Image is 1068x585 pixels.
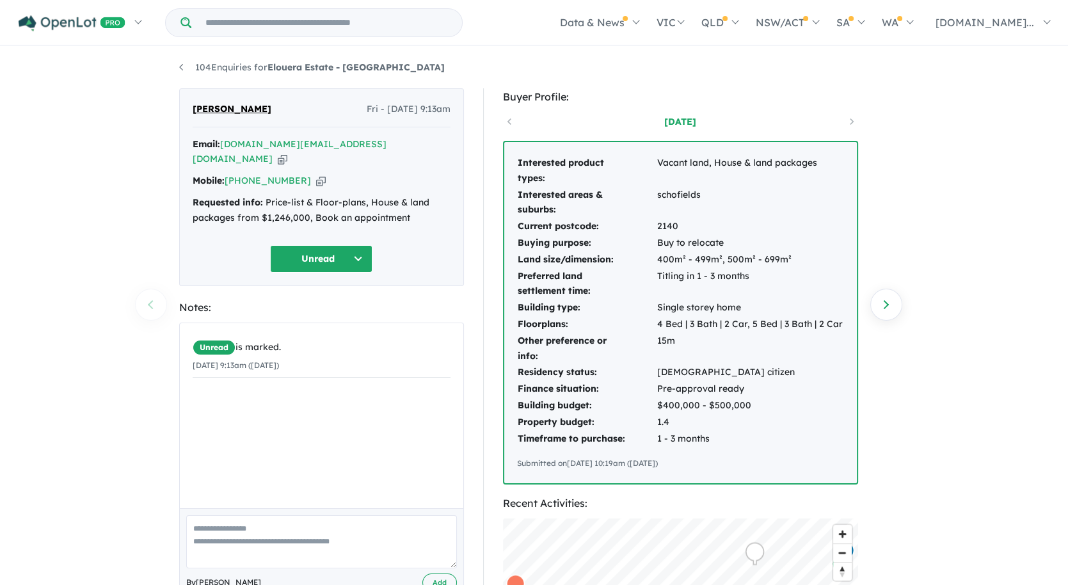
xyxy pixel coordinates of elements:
input: Try estate name, suburb, builder or developer [194,9,459,36]
td: Pre-approval ready [657,381,843,397]
td: Current postcode: [517,218,657,235]
td: Buy to relocate [657,235,843,252]
span: [PERSON_NAME] [193,102,271,117]
div: Recent Activities: [503,495,858,512]
td: Vacant land, House & land packages [657,155,843,187]
span: [DOMAIN_NAME]... [936,16,1034,29]
strong: Email: [193,138,220,150]
div: Map marker [745,542,764,566]
td: Interested areas & suburbs: [517,187,657,219]
td: Residency status: [517,364,657,381]
td: Property budget: [517,414,657,431]
div: Map marker [835,541,854,565]
span: Unread [193,340,235,355]
td: Buying purpose: [517,235,657,252]
button: Copy [316,174,326,188]
button: Unread [270,245,372,273]
a: 104Enquiries forElouera Estate - [GEOGRAPHIC_DATA] [179,61,445,73]
a: [PHONE_NUMBER] [225,175,311,186]
a: [DOMAIN_NAME][EMAIL_ADDRESS][DOMAIN_NAME] [193,138,387,165]
td: Timeframe to purchase: [517,431,657,447]
td: $400,000 - $500,000 [657,397,843,414]
button: Copy [278,152,287,166]
button: Zoom out [833,543,852,562]
td: Land size/dimension: [517,252,657,268]
td: 1.4 [657,414,843,431]
div: Submitted on [DATE] 10:19am ([DATE]) [517,457,844,470]
td: 15m [657,333,843,365]
div: Notes: [179,299,464,316]
td: Other preference or info: [517,333,657,365]
div: Map marker [831,554,850,578]
div: is marked. [193,340,450,355]
td: Building budget: [517,397,657,414]
div: Price-list & Floor-plans, House & land packages from $1,246,000, Book an appointment [193,195,450,226]
td: schofields [657,187,843,219]
td: Building type: [517,300,657,316]
nav: breadcrumb [179,60,889,76]
td: Preferred land settlement time: [517,268,657,300]
td: 2140 [657,218,843,235]
strong: Mobile: [193,175,225,186]
img: Openlot PRO Logo White [19,15,125,31]
a: [DATE] [626,115,735,128]
span: Fri - [DATE] 9:13am [367,102,450,117]
td: [DEMOGRAPHIC_DATA] citizen [657,364,843,381]
strong: Elouera Estate - [GEOGRAPHIC_DATA] [267,61,445,73]
span: Zoom out [833,544,852,562]
td: Finance situation: [517,381,657,397]
small: [DATE] 9:13am ([DATE]) [193,360,279,370]
td: Single storey home [657,300,843,316]
td: Titling in 1 - 3 months [657,268,843,300]
button: Reset bearing to north [833,562,852,581]
td: Interested product types: [517,155,657,187]
td: 4 Bed | 3 Bath | 2 Car, 5 Bed | 3 Bath | 2 Car [657,316,843,333]
td: Floorplans: [517,316,657,333]
div: Buyer Profile: [503,88,858,106]
button: Zoom in [833,525,852,543]
strong: Requested info: [193,196,263,208]
td: 400m² - 499m², 500m² - 699m² [657,252,843,268]
td: 1 - 3 months [657,431,843,447]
